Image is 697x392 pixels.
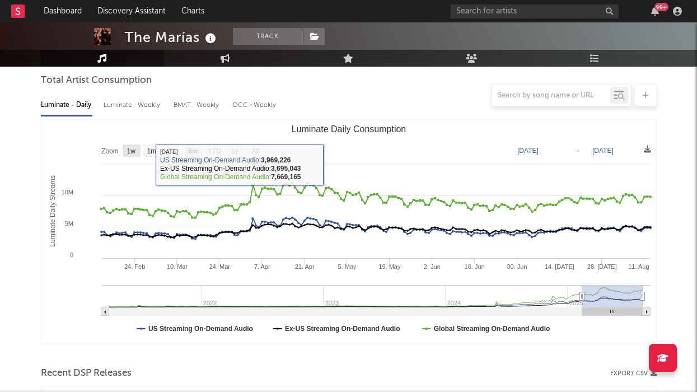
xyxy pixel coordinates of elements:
[573,147,580,155] text: →
[651,7,659,16] button: 99+
[147,147,156,155] text: 1m
[291,124,406,134] text: Luminate Daily Consumption
[338,263,357,270] text: 5. May
[41,74,152,87] span: Total Artist Consumption
[64,220,73,227] text: 5M
[166,263,188,270] text: 10. Mar
[124,263,144,270] text: 24. Feb
[148,325,253,333] text: US Streaming On-Demand Audio
[592,147,614,155] text: [DATE]
[587,263,616,270] text: 28. [DATE]
[69,251,73,258] text: 0
[654,3,668,11] div: 99 +
[433,325,550,333] text: Global Streaming On-Demand Audio
[41,367,132,380] span: Recent DSP Releases
[517,147,539,155] text: [DATE]
[251,147,259,155] text: All
[492,91,610,100] input: Search by song name or URL
[209,263,230,270] text: 24. Mar
[294,263,314,270] text: 21. Apr
[284,325,400,333] text: Ex-US Streaming On-Demand Audio
[233,28,303,45] button: Track
[231,147,238,155] text: 1y
[254,263,270,270] text: 7. Apr
[167,147,177,155] text: 3m
[188,147,198,155] text: 6m
[610,370,657,377] button: Export CSV
[48,175,56,246] text: Luminate Daily Streams
[544,263,574,270] text: 14. [DATE]
[127,147,135,155] text: 1w
[451,4,619,18] input: Search for artists
[464,263,484,270] text: 16. Jun
[41,120,656,344] svg: Luminate Daily Consumption
[101,147,119,155] text: Zoom
[378,263,401,270] text: 19. May
[125,28,219,46] div: The Marías
[628,263,649,270] text: 11. Aug
[423,263,440,270] text: 2. Jun
[507,263,527,270] text: 30. Jun
[207,147,221,155] text: YTD
[61,189,73,195] text: 10M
